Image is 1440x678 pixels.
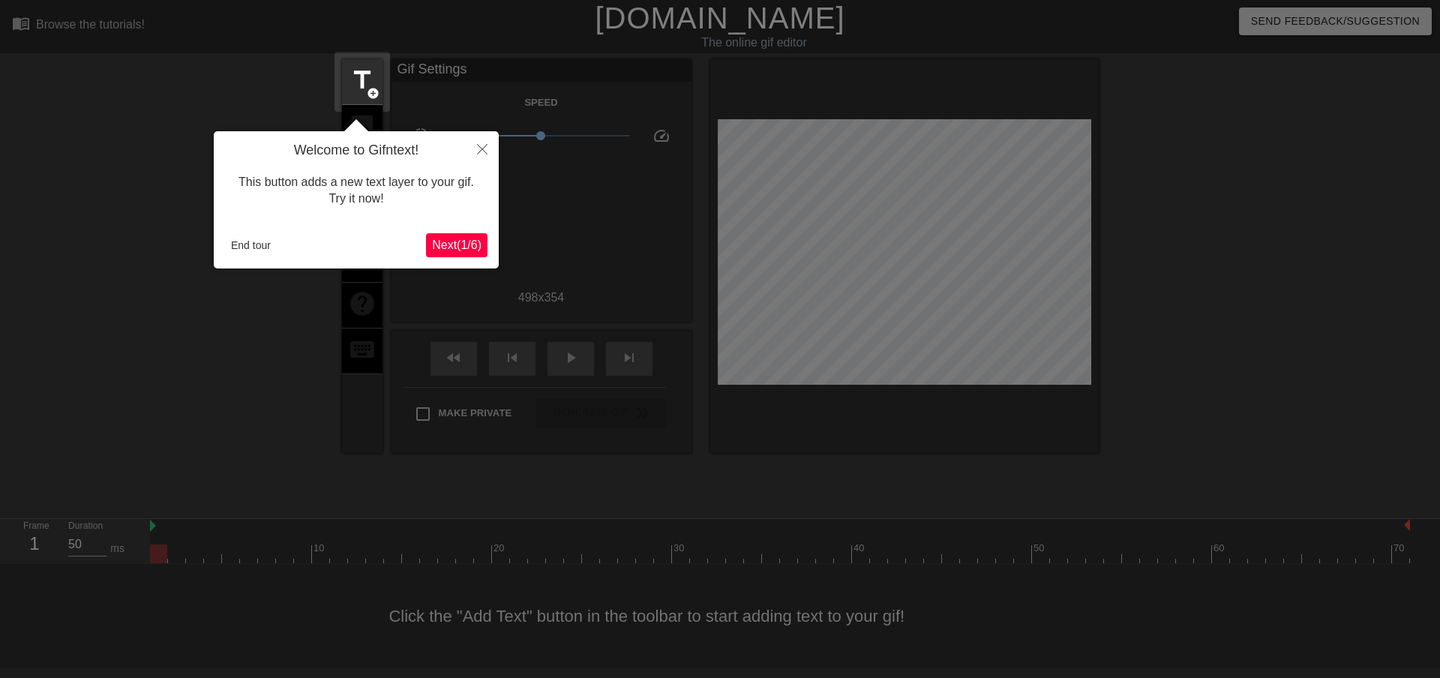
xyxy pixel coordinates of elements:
[225,234,277,256] button: End tour
[432,238,481,251] span: Next ( 1 / 6 )
[225,159,487,223] div: This button adds a new text layer to your gif. Try it now!
[466,131,499,166] button: Close
[225,142,487,159] h4: Welcome to Gifntext!
[426,233,487,257] button: Next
